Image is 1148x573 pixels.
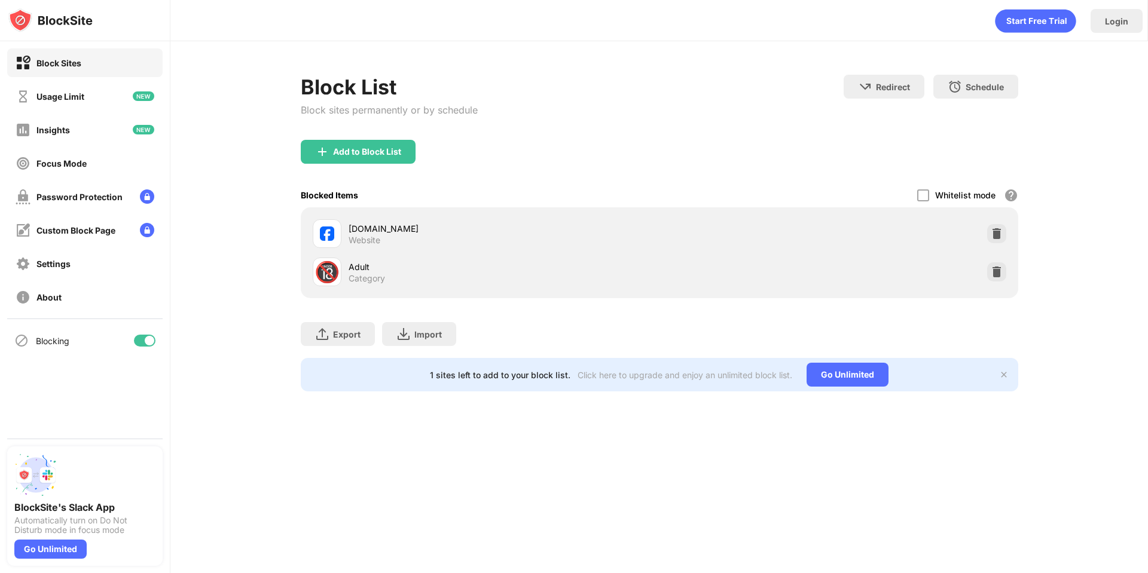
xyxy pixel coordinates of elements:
div: Go Unlimited [14,540,87,559]
div: Login [1105,16,1128,26]
div: Click here to upgrade and enjoy an unlimited block list. [578,370,792,380]
div: 🔞 [315,260,340,284]
img: time-usage-off.svg [16,89,30,104]
img: new-icon.svg [133,91,154,101]
img: lock-menu.svg [140,189,154,204]
div: Schedule [966,82,1004,92]
img: block-on.svg [16,56,30,71]
div: BlockSite's Slack App [14,501,155,513]
div: Category [349,273,385,284]
div: Blocked Items [301,190,358,200]
div: animation [995,9,1076,33]
img: new-icon.svg [133,125,154,134]
div: Redirect [876,82,910,92]
div: About [36,292,62,302]
div: Blocking [36,336,69,346]
img: focus-off.svg [16,156,30,171]
div: Export [333,329,361,339]
div: Focus Mode [36,158,87,168]
div: Usage Limit [36,91,84,102]
div: [DOMAIN_NAME] [349,222,660,235]
div: 1 sites left to add to your block list. [430,370,570,380]
img: x-button.svg [999,370,1009,379]
img: password-protection-off.svg [16,189,30,204]
div: Settings [36,259,71,269]
div: Adult [349,261,660,273]
img: push-slack.svg [14,454,57,497]
div: Go Unlimited [807,363,889,387]
div: Whitelist mode [935,190,996,200]
div: Block List [301,75,478,99]
div: Website [349,235,380,246]
img: blocking-icon.svg [14,333,29,348]
img: favicons [320,226,334,241]
div: Block sites permanently or by schedule [301,104,478,116]
img: about-off.svg [16,290,30,305]
div: Password Protection [36,192,123,202]
img: insights-off.svg [16,122,30,137]
div: Block Sites [36,58,81,68]
div: Automatically turn on Do Not Disturb mode in focus mode [14,516,155,535]
div: Add to Block List [333,147,401,157]
div: Custom Block Page [36,225,115,235]
img: logo-blocksite.svg [8,8,93,32]
img: lock-menu.svg [140,223,154,237]
img: settings-off.svg [16,256,30,271]
div: Import [414,329,442,339]
img: customize-block-page-off.svg [16,223,30,238]
div: Insights [36,125,70,135]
